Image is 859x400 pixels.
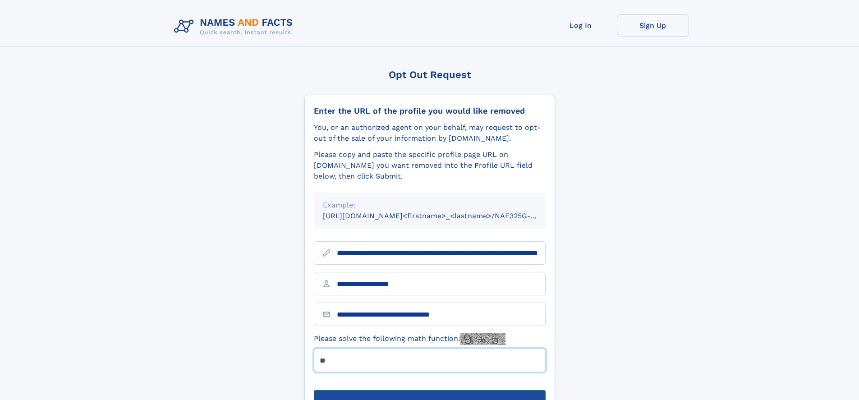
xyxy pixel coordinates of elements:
[314,122,546,144] div: You, or an authorized agent on your behalf, may request to opt-out of the sale of your informatio...
[617,14,689,37] a: Sign Up
[314,333,505,345] label: Please solve the following math function:
[545,14,617,37] a: Log In
[323,211,563,220] small: [URL][DOMAIN_NAME]<firstname>_<lastname>/NAF325G-xxxxxxxx
[314,106,546,116] div: Enter the URL of the profile you would like removed
[323,200,537,211] div: Example:
[304,69,555,80] div: Opt Out Request
[170,14,300,39] img: Logo Names and Facts
[314,149,546,182] div: Please copy and paste the specific profile page URL on [DOMAIN_NAME] you want removed into the Pr...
